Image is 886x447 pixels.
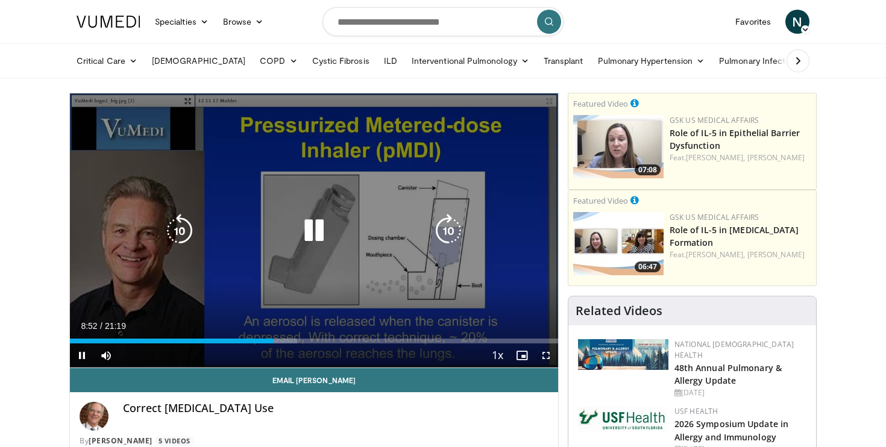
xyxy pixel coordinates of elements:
button: Playback Rate [486,343,510,367]
input: Search topics, interventions [322,7,564,36]
a: Transplant [536,49,591,73]
a: COPD [253,49,304,73]
a: [PERSON_NAME] [747,152,805,163]
button: Mute [94,343,118,367]
a: Critical Care [69,49,145,73]
video-js: Video Player [70,93,558,368]
a: Favorites [728,10,778,34]
a: Browse [216,10,271,34]
div: [DATE] [674,387,806,398]
a: 2026 Symposium Update in Allergy and Immunology [674,418,788,442]
div: By [80,436,548,446]
button: Pause [70,343,94,367]
img: Avatar [80,402,108,431]
img: 6ba8804a-8538-4002-95e7-a8f8012d4a11.png.150x105_q85_autocrop_double_scale_upscale_version-0.2.jpg [578,406,668,433]
div: Feat. [670,249,811,260]
a: GSK US Medical Affairs [670,115,759,125]
img: 83368e75-cbec-4bae-ae28-7281c4be03a9.png.150x105_q85_crop-smart_upscale.jpg [573,115,664,178]
h4: Correct [MEDICAL_DATA] Use [123,402,548,415]
a: Pulmonary Hypertension [591,49,712,73]
a: National [DEMOGRAPHIC_DATA] Health [674,339,794,360]
span: / [100,321,102,331]
img: VuMedi Logo [77,16,140,28]
a: GSK US Medical Affairs [670,212,759,222]
small: Featured Video [573,195,628,206]
a: 5 Videos [154,436,194,446]
span: 21:19 [105,321,126,331]
a: ILD [377,49,404,73]
a: Cystic Fibrosis [305,49,377,73]
div: Feat. [670,152,811,163]
div: Progress Bar [70,339,558,343]
a: Role of IL-5 in Epithelial Barrier Dysfunction [670,127,800,151]
button: Fullscreen [534,343,558,367]
span: 8:52 [81,321,97,331]
a: Role of IL-5 in [MEDICAL_DATA] Formation [670,224,799,248]
small: Featured Video [573,98,628,109]
a: [PERSON_NAME] [747,249,805,260]
a: 48th Annual Pulmonary & Allergy Update [674,362,782,386]
img: b90f5d12-84c1-472e-b843-5cad6c7ef911.jpg.150x105_q85_autocrop_double_scale_upscale_version-0.2.jpg [578,339,668,370]
a: [PERSON_NAME], [686,249,745,260]
a: [PERSON_NAME], [686,152,745,163]
a: 06:47 [573,212,664,275]
a: [DEMOGRAPHIC_DATA] [145,49,253,73]
button: Enable picture-in-picture mode [510,343,534,367]
a: Pulmonary Infection [712,49,816,73]
a: 07:08 [573,115,664,178]
h4: Related Videos [576,304,662,318]
a: Email [PERSON_NAME] [70,368,558,392]
a: USF Health [674,406,718,416]
span: 07:08 [635,164,661,175]
a: [PERSON_NAME] [89,436,152,446]
a: Specialties [148,10,216,34]
a: N [785,10,809,34]
span: 06:47 [635,261,661,272]
a: Interventional Pulmonology [404,49,536,73]
img: 26e32307-0449-4e5e-a1be-753a42e6b94f.png.150x105_q85_crop-smart_upscale.jpg [573,212,664,275]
